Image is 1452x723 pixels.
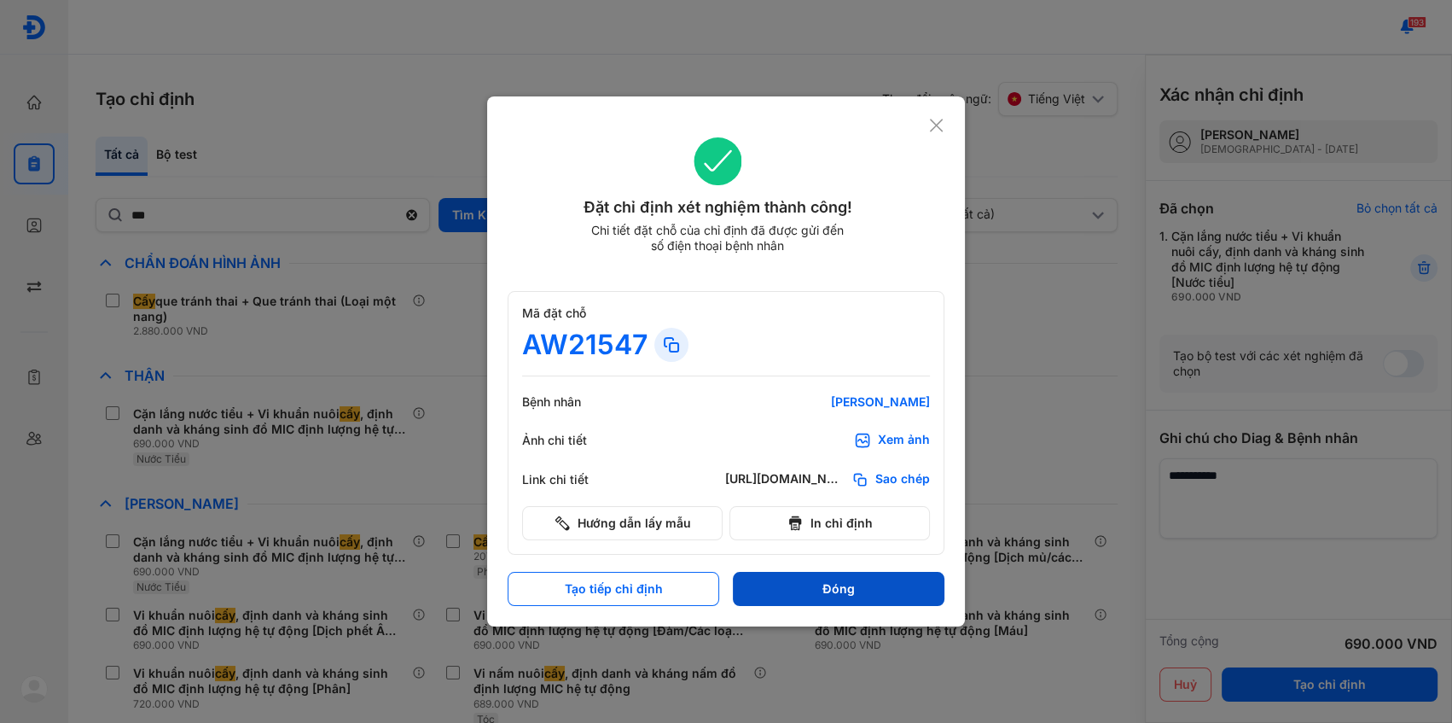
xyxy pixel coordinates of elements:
[522,394,624,410] div: Bệnh nhân
[725,394,930,410] div: [PERSON_NAME]
[725,471,845,488] div: [URL][DOMAIN_NAME]
[522,433,624,448] div: Ảnh chi tiết
[733,572,944,606] button: Đóng
[522,506,723,540] button: Hướng dẫn lấy mẫu
[522,328,648,362] div: AW21547
[522,306,930,321] div: Mã đặt chỗ
[729,506,930,540] button: In chỉ định
[878,432,930,449] div: Xem ảnh
[508,572,719,606] button: Tạo tiếp chỉ định
[584,223,851,254] div: Chi tiết đặt chỗ của chỉ định đã được gửi đến số điện thoại bệnh nhân
[522,472,624,487] div: Link chi tiết
[875,471,930,488] span: Sao chép
[508,195,928,219] div: Đặt chỉ định xét nghiệm thành công!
